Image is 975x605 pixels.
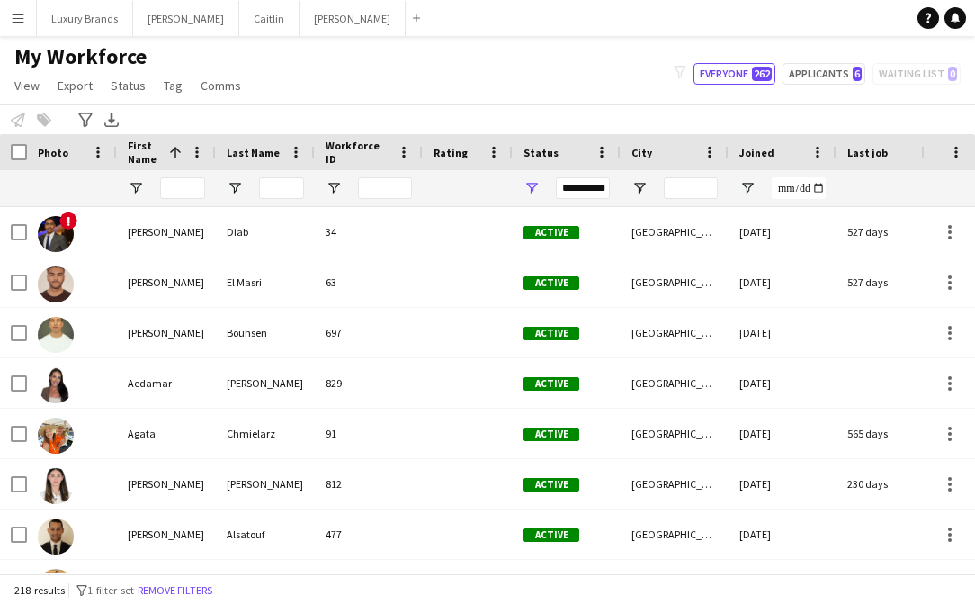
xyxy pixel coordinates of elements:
span: 262 [752,67,772,81]
span: View [14,77,40,94]
div: [GEOGRAPHIC_DATA] [621,257,729,307]
img: Aedamar Lennon [38,367,74,403]
span: Active [523,428,579,441]
div: [GEOGRAPHIC_DATA] [621,308,729,357]
a: Tag [157,74,190,97]
img: Abdul Aziz El Masri [38,266,74,302]
button: Open Filter Menu [739,180,756,196]
button: Open Filter Menu [523,180,540,196]
a: Export [50,74,100,97]
img: Abdel rahman Diab [38,216,74,252]
a: Status [103,74,153,97]
div: [GEOGRAPHIC_DATA] [621,409,729,458]
div: 565 days [836,409,944,458]
span: Last Name [227,146,280,159]
div: [PERSON_NAME] [117,308,216,357]
div: 829 [315,358,423,408]
span: Active [523,276,579,290]
div: 812 [315,459,423,509]
span: Joined [739,146,774,159]
span: Export [58,77,93,94]
div: [PERSON_NAME] [216,358,315,408]
span: Status [111,77,146,94]
img: Ahmad Alsatouf [38,519,74,555]
div: 527 days [836,207,944,257]
span: First Name [128,139,162,166]
app-action-btn: Export XLSX [101,109,122,131]
span: Rating [434,146,468,159]
a: View [7,74,47,97]
div: [PERSON_NAME] [117,510,216,559]
button: Applicants6 [783,63,865,85]
button: [PERSON_NAME] [133,1,239,36]
span: Active [523,327,579,340]
div: [DATE] [729,257,836,307]
div: Alsatouf [216,510,315,559]
button: Caitlin [239,1,300,36]
input: Workforce ID Filter Input [358,177,412,199]
div: [GEOGRAPHIC_DATA] [621,510,729,559]
span: Workforce ID [326,139,390,166]
button: Remove filters [134,581,216,600]
div: Agata [117,409,216,458]
div: Chmielarz [216,409,315,458]
a: Comms [193,74,248,97]
div: [DATE] [729,308,836,357]
div: 34 [315,207,423,257]
div: 477 [315,510,423,559]
span: Active [523,226,579,239]
div: 230 days [836,459,944,509]
div: [GEOGRAPHIC_DATA] [621,207,729,257]
div: [DATE] [729,510,836,559]
div: [PERSON_NAME] [216,459,315,509]
div: [GEOGRAPHIC_DATA], [GEOGRAPHIC_DATA] [621,358,729,408]
span: 6 [853,67,862,81]
input: City Filter Input [664,177,718,199]
button: Open Filter Menu [326,180,342,196]
input: Joined Filter Input [772,177,826,199]
img: Agustina Hidalgo [38,468,74,504]
div: 91 [315,409,423,458]
span: My Workforce [14,43,147,70]
div: [DATE] [729,358,836,408]
span: Active [523,377,579,391]
input: First Name Filter Input [160,177,205,199]
div: 697 [315,308,423,357]
div: 527 days [836,257,944,307]
div: El Masri [216,257,315,307]
button: Luxury Brands [37,1,133,36]
span: Photo [38,146,68,159]
img: Adnan Bouhsen [38,317,74,353]
div: [PERSON_NAME] [117,459,216,509]
div: Diab [216,207,315,257]
div: 63 [315,257,423,307]
div: [DATE] [729,207,836,257]
div: [PERSON_NAME] [117,257,216,307]
span: Tag [164,77,183,94]
div: [DATE] [729,409,836,458]
div: [GEOGRAPHIC_DATA] [621,459,729,509]
button: [PERSON_NAME] [300,1,406,36]
span: ! [59,212,77,230]
span: Status [523,146,559,159]
img: Ahmad Kaddora [38,569,74,605]
div: [DATE] [729,459,836,509]
div: Bouhsen [216,308,315,357]
input: Last Name Filter Input [259,177,304,199]
app-action-btn: Advanced filters [75,109,96,131]
span: Last job [847,146,888,159]
span: Active [523,478,579,492]
button: Open Filter Menu [227,180,243,196]
img: Agata Chmielarz [38,418,74,454]
div: [PERSON_NAME] [117,207,216,257]
span: 1 filter set [87,583,134,597]
span: City [631,146,652,159]
div: Aedamar [117,358,216,408]
span: Active [523,528,579,542]
button: Everyone262 [693,63,775,85]
button: Open Filter Menu [631,180,648,196]
span: Comms [201,77,241,94]
button: Open Filter Menu [128,180,144,196]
